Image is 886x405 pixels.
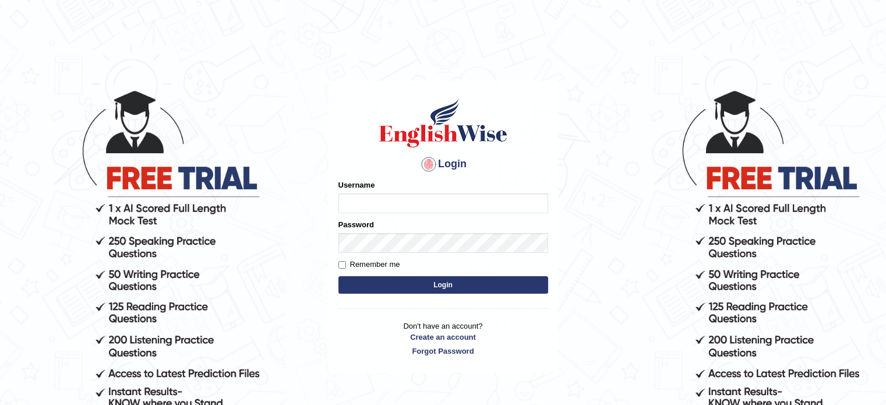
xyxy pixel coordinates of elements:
label: Password [338,219,374,230]
label: Remember me [338,259,400,270]
input: Remember me [338,261,346,269]
label: Username [338,179,375,191]
a: Create an account [338,332,548,343]
img: Logo of English Wise sign in for intelligent practice with AI [377,97,510,149]
a: Forgot Password [338,346,548,357]
button: Login [338,276,548,294]
h4: Login [338,155,548,174]
p: Don't have an account? [338,321,548,357]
